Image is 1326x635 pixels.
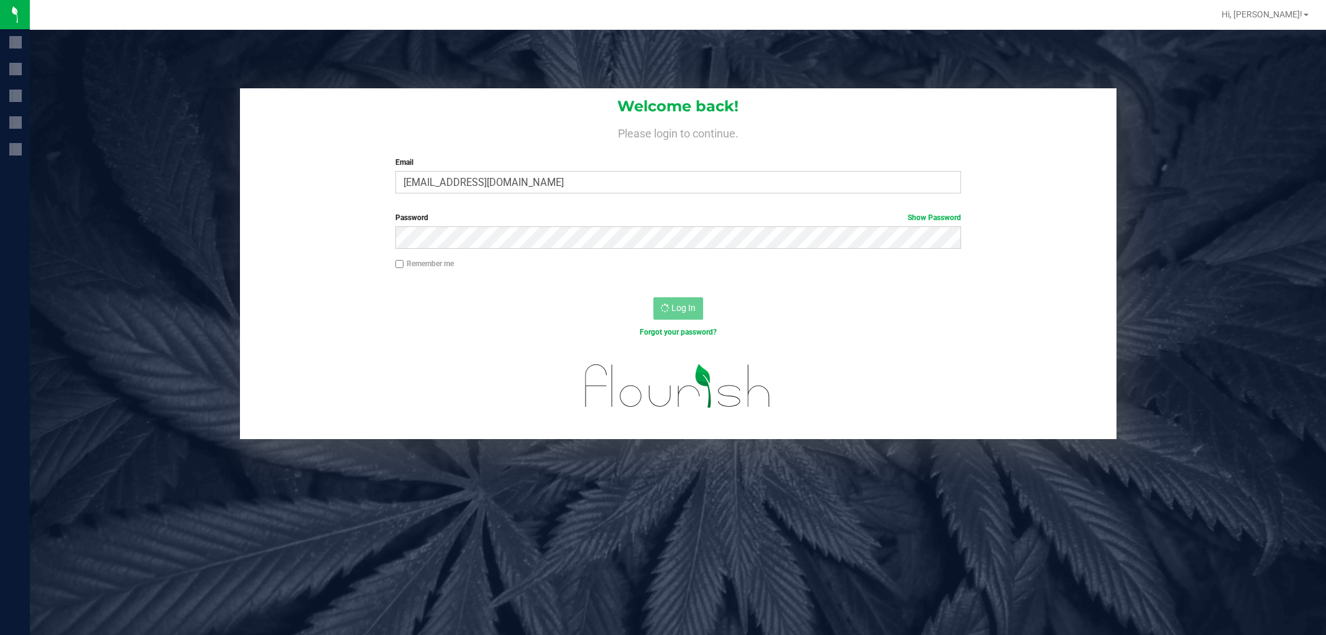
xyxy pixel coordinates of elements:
span: Hi, [PERSON_NAME]! [1222,9,1302,19]
img: flourish_logo.svg [568,351,788,421]
span: Password [395,213,428,222]
h1: Welcome back! [240,98,1117,114]
input: Remember me [395,260,404,269]
span: Log In [671,303,696,313]
button: Log In [653,297,703,320]
a: Show Password [908,213,961,222]
label: Email [395,157,961,168]
a: Forgot your password? [640,328,717,336]
h4: Please login to continue. [240,124,1117,139]
label: Remember me [395,258,454,269]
